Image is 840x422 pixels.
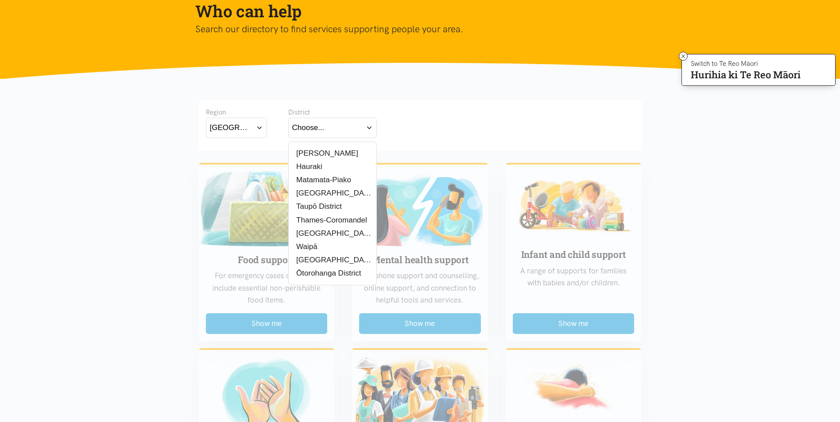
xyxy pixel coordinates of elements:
[292,268,361,279] label: Ōtorohanga District
[288,107,377,118] div: District
[292,241,319,252] label: Waipā
[195,0,631,22] h1: Who can help
[288,118,377,138] button: Choose...
[292,174,351,185] label: Matamata-Piako
[292,228,373,239] label: [GEOGRAPHIC_DATA]
[210,122,252,134] div: [GEOGRAPHIC_DATA]
[206,107,267,118] div: Region
[691,61,801,66] p: Switch to Te Reo Māori
[691,71,801,79] p: Hurihia ki Te Reo Māori
[206,118,267,138] button: [GEOGRAPHIC_DATA]
[292,215,367,226] label: Thames-Coromandel
[292,148,358,159] label: [PERSON_NAME]
[292,254,373,265] label: [GEOGRAPHIC_DATA]
[195,22,631,37] p: Search our directory to find services supporting people your area.
[292,201,342,212] label: Taupō District
[292,188,373,199] label: [GEOGRAPHIC_DATA]
[292,161,322,172] label: Hauraki
[292,122,325,134] div: Choose...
